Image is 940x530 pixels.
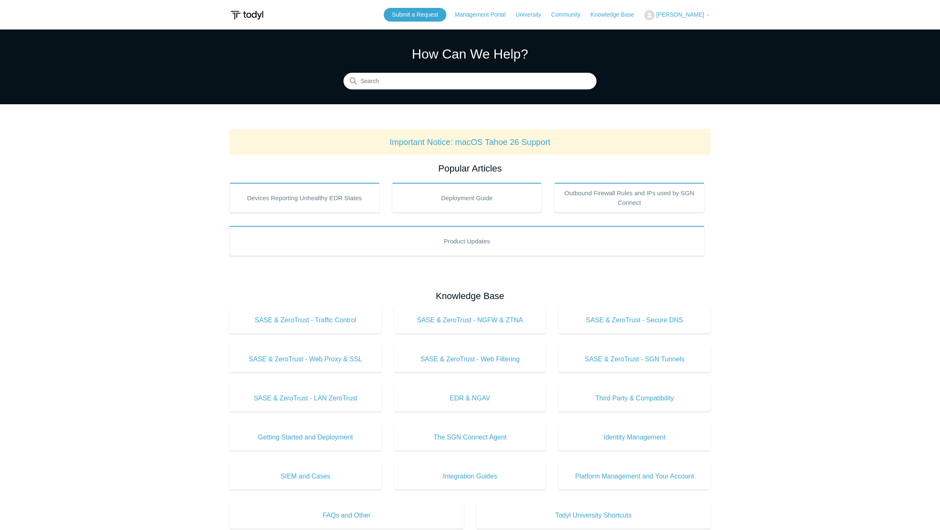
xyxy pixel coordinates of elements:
[242,471,369,481] span: SIEM and Cases
[229,346,382,373] a: SASE & ZeroTrust - Web Proxy & SSL
[554,183,704,213] a: Outbound Firewall Rules and IPs used by SGN Connect
[656,11,704,18] span: [PERSON_NAME]
[229,385,382,412] a: SASE & ZeroTrust - LAN ZeroTrust
[394,307,546,334] a: SASE & ZeroTrust - NGFW & ZTNA
[394,385,546,412] a: EDR & NGAV
[516,10,549,19] a: University
[242,432,369,442] span: Getting Started and Deployment
[476,502,711,529] a: Todyl University Shortcuts
[558,346,711,373] a: SASE & ZeroTrust - SGN Tunnels
[384,8,446,22] a: Submit a Request
[571,315,698,325] span: SASE & ZeroTrust - Secure DNS
[343,44,597,64] h1: How Can We Help?
[407,393,534,403] span: EDR & NGAV
[558,307,711,334] a: SASE & ZeroTrust - Secure DNS
[489,510,698,520] span: Todyl University Shortcuts
[571,471,698,481] span: Platform Management and Your Account
[571,354,698,364] span: SASE & ZeroTrust - SGN Tunnels
[229,424,382,451] a: Getting Started and Deployment
[392,183,542,213] a: Deployment Guide
[229,162,711,175] h2: Popular Articles
[229,289,711,303] h2: Knowledge Base
[591,10,643,19] a: Knowledge Base
[407,315,534,325] span: SASE & ZeroTrust - NGFW & ZTNA
[394,346,546,373] a: SASE & ZeroTrust - Web Filtering
[571,393,698,403] span: Third Party & Compatibility
[558,463,711,490] a: Platform Management and Your Account
[551,10,589,19] a: Community
[343,73,597,90] input: Search
[407,471,534,481] span: Integration Guides
[571,432,698,442] span: Identity Management
[394,424,546,451] a: The SGN Connect Agent
[407,432,534,442] span: The SGN Connect Agent
[242,393,369,403] span: SASE & ZeroTrust - LAN ZeroTrust
[229,226,704,256] a: Product Updates
[390,137,550,147] a: Important Notice: macOS Tahoe 26 Support
[394,463,546,490] a: Integration Guides
[229,307,382,334] a: SASE & ZeroTrust - Traffic Control
[242,315,369,325] span: SASE & ZeroTrust - Traffic Control
[455,10,514,19] a: Management Portal
[242,510,451,520] span: FAQs and Other
[558,385,711,412] a: Third Party & Compatibility
[407,354,534,364] span: SASE & ZeroTrust - Web Filtering
[644,10,711,20] button: [PERSON_NAME]
[229,502,464,529] a: FAQs and Other
[242,354,369,364] span: SASE & ZeroTrust - Web Proxy & SSL
[229,183,380,213] a: Devices Reporting Unhealthy EDR States
[558,424,711,451] a: Identity Management
[229,463,382,490] a: SIEM and Cases
[229,7,265,23] img: Todyl Support Center Help Center home page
